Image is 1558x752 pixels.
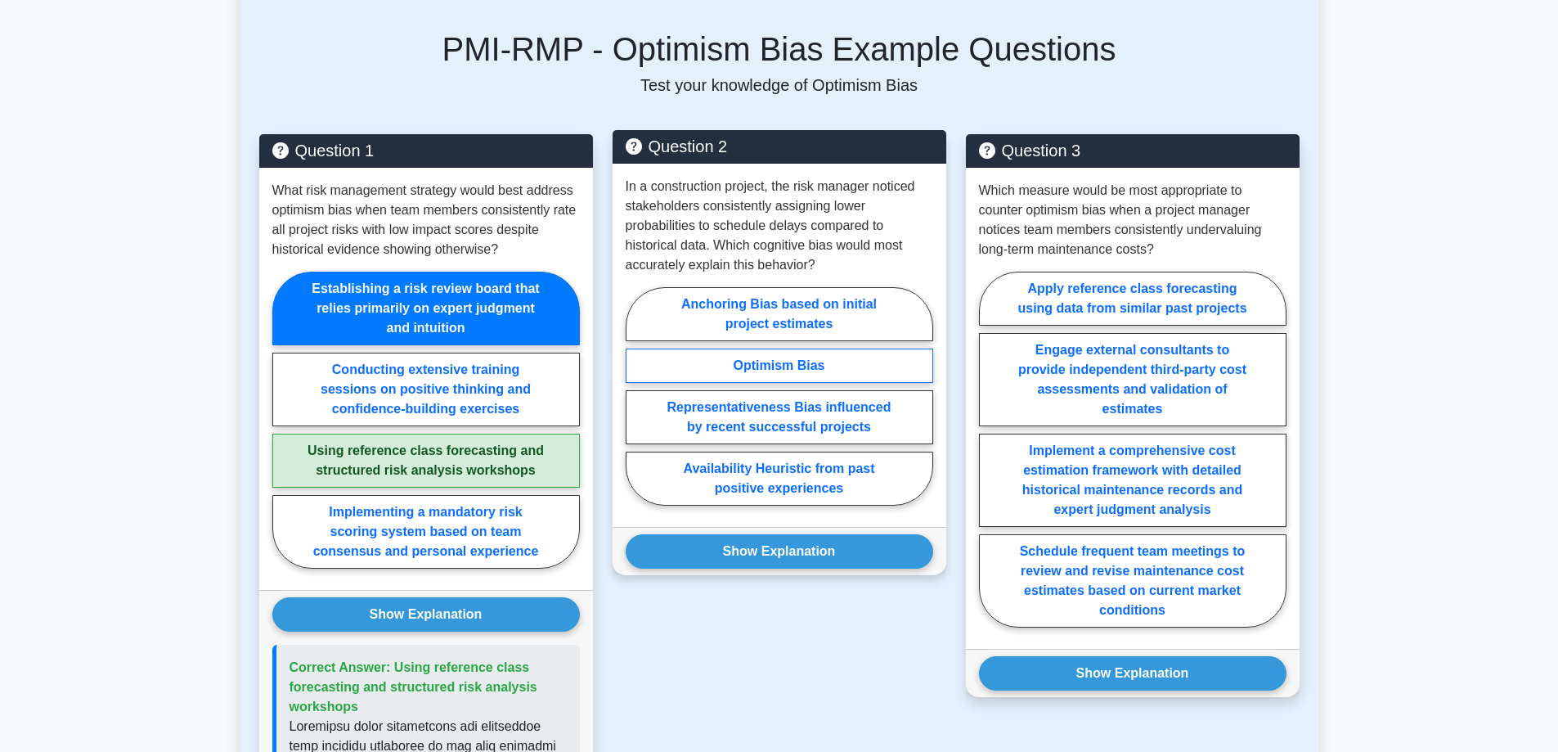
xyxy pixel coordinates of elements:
label: Representativeness Bias influenced by recent successful projects [626,390,933,444]
label: Conducting extensive training sessions on positive thinking and confidence-building exercises [272,353,580,426]
p: What risk management strategy would best address optimism bias when team members consistently rat... [272,181,580,259]
p: Test your knowledge of Optimism Bias [259,75,1300,95]
label: Implementing a mandatory risk scoring system based on team consensus and personal experience [272,495,580,569]
button: Show Explanation [979,656,1286,691]
h5: Question 1 [272,141,580,160]
label: Optimism Bias [626,349,933,383]
label: Implement a comprehensive cost estimation framework with detailed historical maintenance records ... [979,434,1286,527]
p: In a construction project, the risk manager noticed stakeholders consistently assigning lower pro... [626,177,933,275]
button: Show Explanation [626,534,933,569]
button: Show Explanation [272,597,580,632]
label: Schedule frequent team meetings to review and revise maintenance cost estimates based on current ... [979,534,1286,628]
h5: Question 2 [626,137,933,156]
h5: PMI-RMP - Optimism Bias Example Questions [259,29,1300,69]
label: Engage external consultants to provide independent third-party cost assessments and validation of... [979,333,1286,426]
label: Using reference class forecasting and structured risk analysis workshops [272,434,580,488]
label: Anchoring Bias based on initial project estimates [626,287,933,341]
h5: Question 3 [979,141,1286,160]
span: Correct Answer: Using reference class forecasting and structured risk analysis workshops [290,660,537,714]
p: Which measure would be most appropriate to counter optimism bias when a project manager notices t... [979,181,1286,259]
label: Apply reference class forecasting using data from similar past projects [979,272,1286,326]
label: Establishing a risk review board that relies primarily on expert judgment and intuition [272,272,580,345]
label: Availability Heuristic from past positive experiences [626,452,933,506]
